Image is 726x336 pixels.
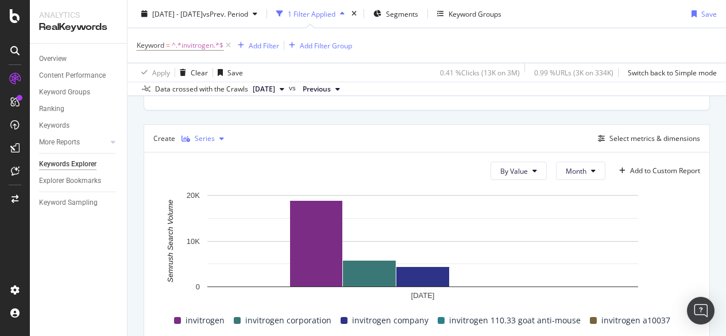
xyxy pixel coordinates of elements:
div: Keywords [39,120,69,132]
button: Month [556,162,605,180]
span: invitrogen 110.33 goat anti-mouse [449,314,581,327]
button: Keyword Groups [432,5,506,23]
div: 0.41 % Clicks ( 13K on 3M ) [440,67,520,77]
div: Apply [152,67,170,77]
div: Open Intercom Messenger [687,297,715,324]
span: Segments [386,9,418,18]
text: 20K [187,191,200,200]
div: RealKeywords [39,21,118,34]
div: Save [701,9,717,18]
button: Apply [137,63,170,82]
div: Analytics [39,9,118,21]
div: More Reports [39,136,80,148]
button: Series [177,129,229,148]
a: Keywords Explorer [39,158,119,170]
svg: A chart. [153,189,692,304]
div: Keyword Groups [449,9,501,18]
button: Switch back to Simple mode [623,63,717,82]
div: Save [227,67,243,77]
button: 1 Filter Applied [272,5,349,23]
span: invitrogen company [352,314,428,327]
button: Save [687,5,717,23]
span: invitrogen corporation [245,314,331,327]
a: More Reports [39,136,107,148]
button: [DATE] - [DATE]vsPrev. Period [137,5,262,23]
div: Data crossed with the Crawls [155,84,248,94]
button: Segments [369,5,423,23]
span: invitrogen a10037 [601,314,670,327]
a: Explorer Bookmarks [39,175,119,187]
div: Create [153,129,229,148]
text: [DATE] [411,291,435,300]
div: Ranking [39,103,64,115]
div: Add Filter Group [300,40,352,50]
a: Keywords [39,120,119,132]
text: 0 [196,282,200,291]
button: Add Filter [233,39,279,52]
button: Select metrics & dimensions [593,132,700,146]
div: Add to Custom Report [630,167,700,174]
span: [DATE] - [DATE] [152,9,203,18]
div: Content Performance [39,70,106,82]
text: 10K [187,237,200,246]
div: times [349,8,359,20]
div: Select metrics & dimensions [609,133,700,143]
span: Month [566,166,586,176]
div: Explorer Bookmarks [39,175,101,187]
a: Keyword Sampling [39,197,119,209]
div: 0.99 % URLs ( 3K on 334K ) [534,67,613,77]
div: Overview [39,53,67,65]
button: Add to Custom Report [615,162,700,180]
div: Clear [191,67,208,77]
button: Save [213,63,243,82]
div: Switch back to Simple mode [628,67,717,77]
button: By Value [491,162,547,180]
span: Keyword [137,40,164,50]
div: Keyword Sampling [39,197,98,209]
span: = [166,40,170,50]
a: Ranking [39,103,119,115]
span: vs Prev. Period [203,9,248,18]
div: Series [195,135,215,142]
span: ^.*invitrogen.*$ [172,37,223,54]
span: 2025 May. 13th [253,84,275,94]
text: Semrush Search Volume [166,200,175,282]
span: By Value [500,166,528,176]
button: Previous [298,82,345,96]
a: Overview [39,53,119,65]
button: Clear [175,63,208,82]
a: Content Performance [39,70,119,82]
div: Keywords Explorer [39,158,96,170]
span: vs [289,83,298,93]
div: Keyword Groups [39,86,90,98]
a: Keyword Groups [39,86,119,98]
button: Add Filter Group [284,39,352,52]
div: 1 Filter Applied [288,9,335,18]
span: Previous [303,84,331,94]
button: [DATE] [248,82,289,96]
div: Add Filter [249,40,279,50]
span: invitrogen [186,314,225,327]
